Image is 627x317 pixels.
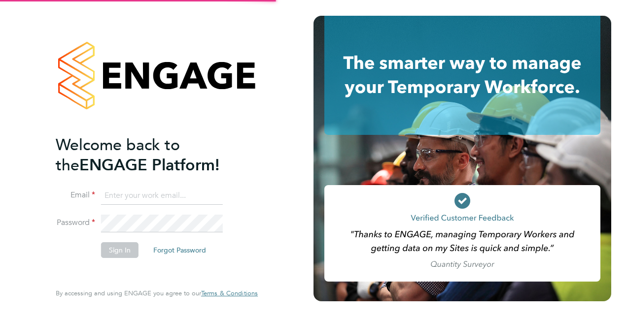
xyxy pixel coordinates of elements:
[56,190,95,200] label: Email
[56,289,258,297] span: By accessing and using ENGAGE you agree to our
[201,289,258,297] span: Terms & Conditions
[145,242,214,258] button: Forgot Password
[101,242,139,258] button: Sign In
[201,289,258,297] a: Terms & Conditions
[101,187,223,205] input: Enter your work email...
[56,135,248,175] h2: ENGAGE Platform!
[56,135,180,175] span: Welcome back to the
[56,218,95,228] label: Password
